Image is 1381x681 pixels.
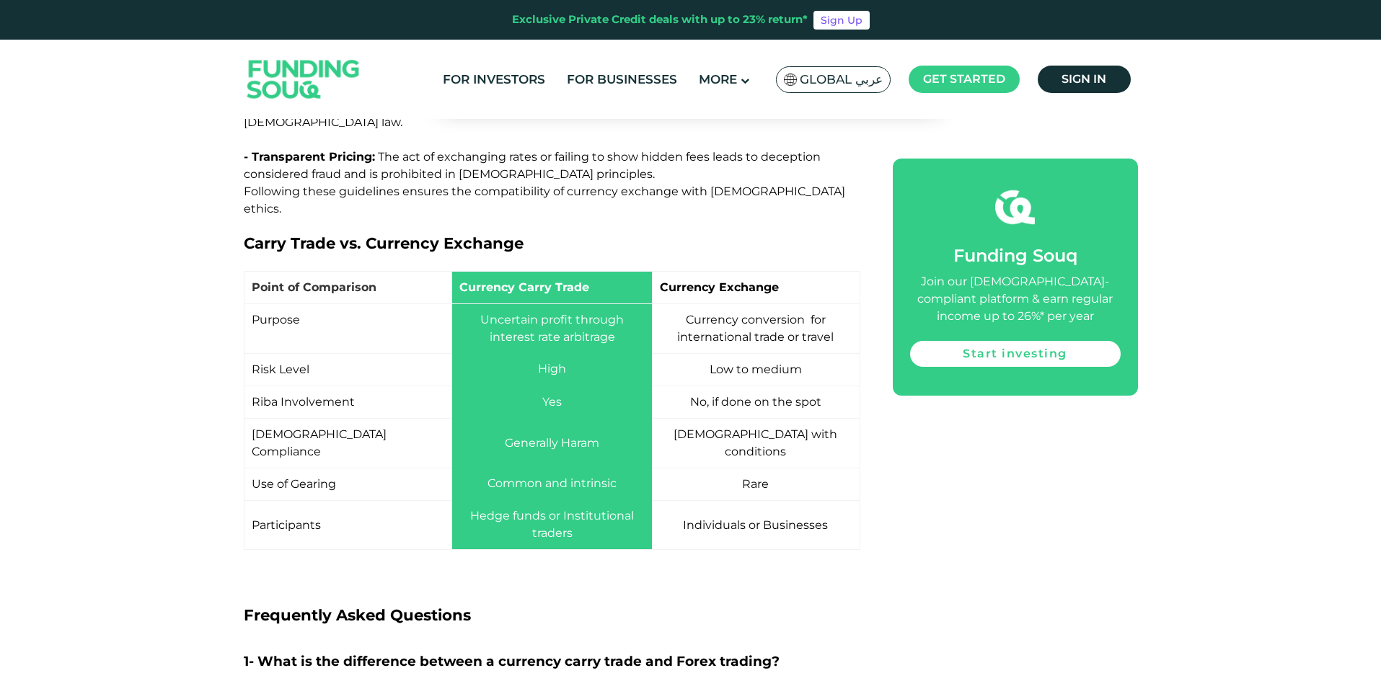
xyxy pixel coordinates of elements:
span: Purpose [252,313,300,326]
span: Currency conversion for international trade or travel [677,313,834,344]
span: [DEMOGRAPHIC_DATA] with conditions [674,427,837,458]
a: Start investing [910,341,1121,367]
span: Get started [923,72,1005,86]
span: Generally Haram [505,436,599,450]
span: Currency Exchange [660,280,779,294]
span: No, if done on the spot [690,395,821,409]
span: [DEMOGRAPHIC_DATA] Compliance [252,427,387,458]
a: For Investors [439,68,549,92]
span: Yes [542,395,562,409]
span: Common and intrinsic [487,476,617,490]
span: Use of Gearing [252,477,336,491]
a: Sign in [1038,66,1131,93]
span: Risk Level [252,362,309,376]
div: Join our [DEMOGRAPHIC_DATA]-compliant platform & earn regular income up to 26%* per year [910,273,1121,325]
div: Exclusive Private Credit deals with up to 23% return* [512,12,808,28]
img: fsicon [995,187,1035,227]
img: SA Flag [784,74,797,86]
span: Riba Involvement [252,395,355,409]
span: Rare [742,477,769,491]
span: Uncertain profit through interest rate arbitrage [480,313,624,344]
span: Sign in [1062,72,1106,86]
a: For Businesses [563,68,681,92]
img: Logo [233,43,374,116]
span: Following these guidelines ensures the compatibility of currency exchange with [DEMOGRAPHIC_DATA]... [244,184,845,215]
a: Sign Up [813,11,870,30]
span: Funding Souq [953,245,1077,266]
span: High [538,362,566,375]
span: Global عربي [800,71,883,88]
span: Point of Comparison [252,280,376,294]
span: Carry Trade vs. Currency Exchange [244,233,524,252]
span: The act of exchanging rates or failing to show hidden fees leads to deception considered fraud an... [244,150,821,181]
span: More [699,72,737,86]
span: Individuals or Businesses [683,518,828,532]
span: Low to medium [710,362,802,376]
span: A delay of payment or delivery will make the transaction non-compliant with [DEMOGRAPHIC_DATA] law. [244,98,844,129]
span: Currency Carry Trade [459,280,589,294]
span: Participants [252,518,321,532]
span: 1- What is the difference between a currency carry trade and Forex trading? [244,653,780,669]
span: Hedge funds or Institutional traders [470,509,634,540]
span: - Transparent Pricing: [244,150,375,164]
span: Frequently Asked Questions [244,605,471,624]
